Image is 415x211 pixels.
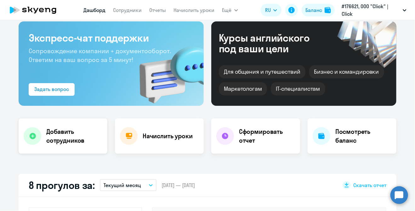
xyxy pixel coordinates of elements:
[222,6,232,14] span: Ещё
[104,181,141,189] p: Текущий месяц
[239,127,295,145] h4: Сформировать отчет
[302,4,335,16] button: Балансbalance
[338,3,410,18] button: #176621, ООО "Click" | Click
[335,127,391,145] h4: Посмотреть баланс
[29,179,95,191] h2: 8 прогулов за:
[150,7,166,13] a: Отчеты
[29,31,194,44] h3: Экспресс-чат поддержки
[271,82,325,95] div: IT-специалистам
[113,7,142,13] a: Сотрудники
[29,83,75,96] button: Задать вопрос
[325,7,331,13] img: balance
[130,35,204,106] img: bg-img
[46,127,102,145] h4: Добавить сотрудников
[353,182,386,189] span: Скачать отчет
[261,4,281,16] button: RU
[219,32,327,54] div: Курсы английского под ваши цели
[174,7,215,13] a: Начислить уроки
[100,179,156,191] button: Текущий месяц
[342,3,400,18] p: #176621, ООО "Click" | Click
[219,82,267,95] div: Маркетологам
[222,4,238,16] button: Ещё
[309,65,384,78] div: Бизнес и командировки
[265,6,271,14] span: RU
[162,182,195,189] span: [DATE] — [DATE]
[219,65,305,78] div: Для общения и путешествий
[34,85,69,93] div: Задать вопрос
[84,7,106,13] a: Дашборд
[29,47,171,64] span: Сопровождение компании + документооборот. Ответим на ваш вопрос за 5 минут!
[143,132,193,140] h4: Начислить уроки
[305,6,322,14] div: Баланс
